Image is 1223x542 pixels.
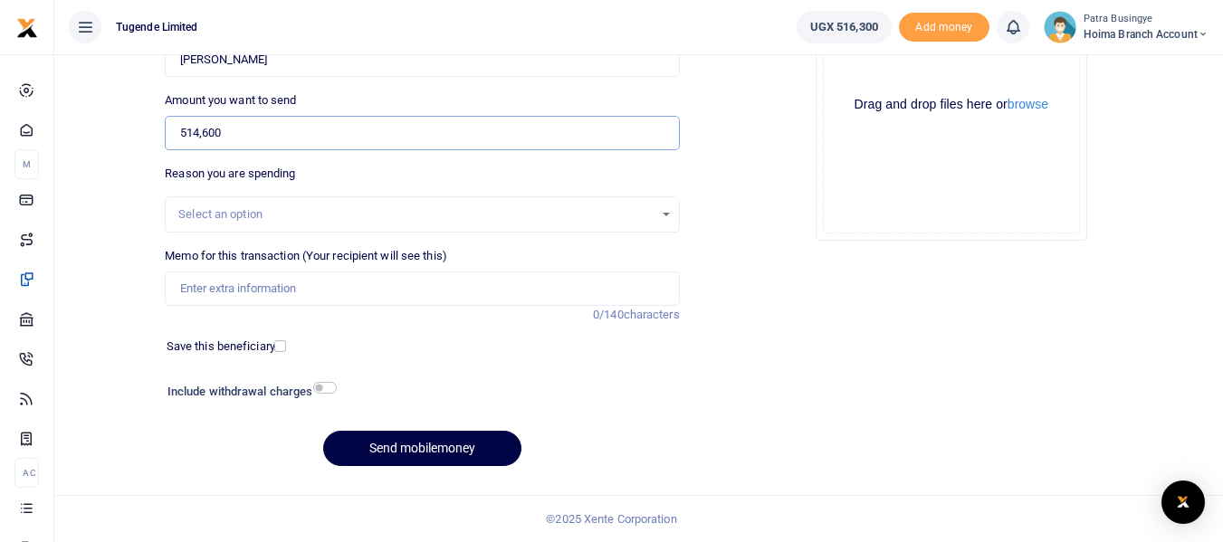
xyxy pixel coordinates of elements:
span: Add money [899,13,989,43]
img: logo-small [16,17,38,39]
a: logo-small logo-large logo-large [16,20,38,33]
input: Enter extra information [165,271,679,306]
span: Hoima Branch Account [1084,26,1209,43]
label: Amount you want to send [165,91,296,109]
a: UGX 516,300 [797,11,892,43]
button: Send mobilemoney [323,431,521,466]
button: browse [1008,98,1048,110]
span: Tugende Limited [109,19,205,35]
input: UGX [165,116,679,150]
input: Loading name... [165,43,679,77]
li: Ac [14,458,39,488]
div: Drag and drop files here or [824,96,1079,113]
a: profile-user Patra Busingye Hoima Branch Account [1044,11,1209,43]
li: Wallet ballance [789,11,899,43]
div: Select an option [178,205,653,223]
small: Patra Busingye [1084,12,1209,27]
span: UGX 516,300 [810,18,878,36]
li: Toup your wallet [899,13,989,43]
span: 0/140 [593,308,624,321]
h6: Include withdrawal charges [167,385,329,399]
li: M [14,149,39,179]
img: profile-user [1044,11,1076,43]
label: Save this beneficiary [167,338,275,356]
span: characters [624,308,680,321]
div: Open Intercom Messenger [1161,480,1205,524]
label: Reason you are spending [165,165,295,183]
a: Add money [899,19,989,33]
label: Memo for this transaction (Your recipient will see this) [165,247,447,265]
